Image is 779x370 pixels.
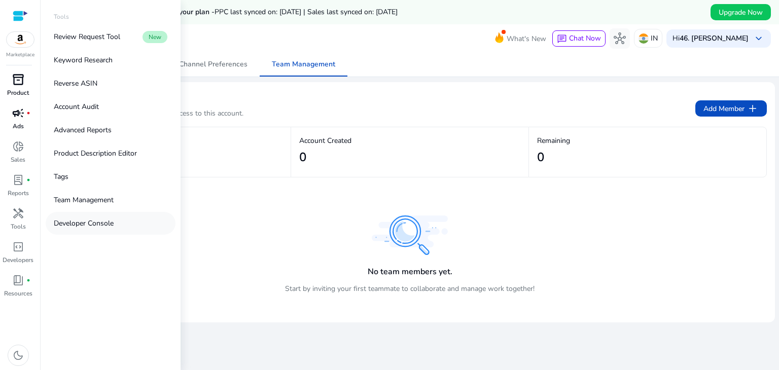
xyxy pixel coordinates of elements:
[11,222,26,231] p: Tools
[537,150,544,165] h2: 0
[143,31,167,43] span: New
[12,107,24,119] span: campaign
[12,73,24,86] span: inventory_2
[4,289,32,298] p: Resources
[299,150,306,165] h2: 0
[12,349,24,361] span: dark_mode
[54,55,113,65] p: Keyword Research
[179,61,247,68] span: Channel Preferences
[54,12,69,21] p: Tools
[6,51,34,59] p: Marketplace
[537,135,758,146] p: Remaining
[54,171,68,182] p: Tags
[26,111,30,115] span: fiber_manual_record
[54,148,137,159] p: Product Description Editor
[7,88,29,97] p: Product
[747,102,759,115] span: add
[552,30,606,47] button: chatChat Now
[639,33,649,44] img: in.svg
[569,33,601,43] span: Chat Now
[3,255,33,265] p: Developers
[8,189,29,198] p: Reports
[285,283,535,294] p: Start by inviting your first teammate to collaborate and manage work together!
[54,125,112,135] p: Advanced Reports
[7,32,34,47] img: amazon.svg
[54,195,114,205] p: Team Management
[272,61,335,68] span: Team Management
[695,100,767,117] button: Add Memberadd
[12,174,24,186] span: lab_profile
[753,32,765,45] span: keyboard_arrow_down
[703,102,759,115] span: Add Member
[13,122,24,131] p: Ads
[557,34,567,44] span: chat
[54,31,120,42] p: Review Request Tool
[12,207,24,219] span: handyman
[719,7,763,18] span: Upgrade Now
[67,8,398,17] h5: Data syncs run less frequently on your plan -
[610,28,630,49] button: hub
[54,78,97,89] p: Reverse ASIN
[507,30,546,48] span: What's New
[711,4,771,20] button: Upgrade Now
[368,267,452,277] h4: No team members yet.
[11,155,25,164] p: Sales
[372,215,448,255] img: no_search_result_found.svg
[26,278,30,282] span: fiber_manual_record
[651,29,658,47] p: IN
[215,7,398,17] span: PPC last synced on: [DATE] | Sales last synced on: [DATE]
[12,274,24,286] span: book_4
[54,101,99,112] p: Account Audit
[614,32,626,45] span: hub
[12,140,24,153] span: donut_small
[12,241,24,253] span: code_blocks
[299,135,520,146] p: Account Created
[672,35,749,42] p: Hi
[26,178,30,182] span: fiber_manual_record
[54,218,114,229] p: Developer Console
[680,33,749,43] b: 46. [PERSON_NAME]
